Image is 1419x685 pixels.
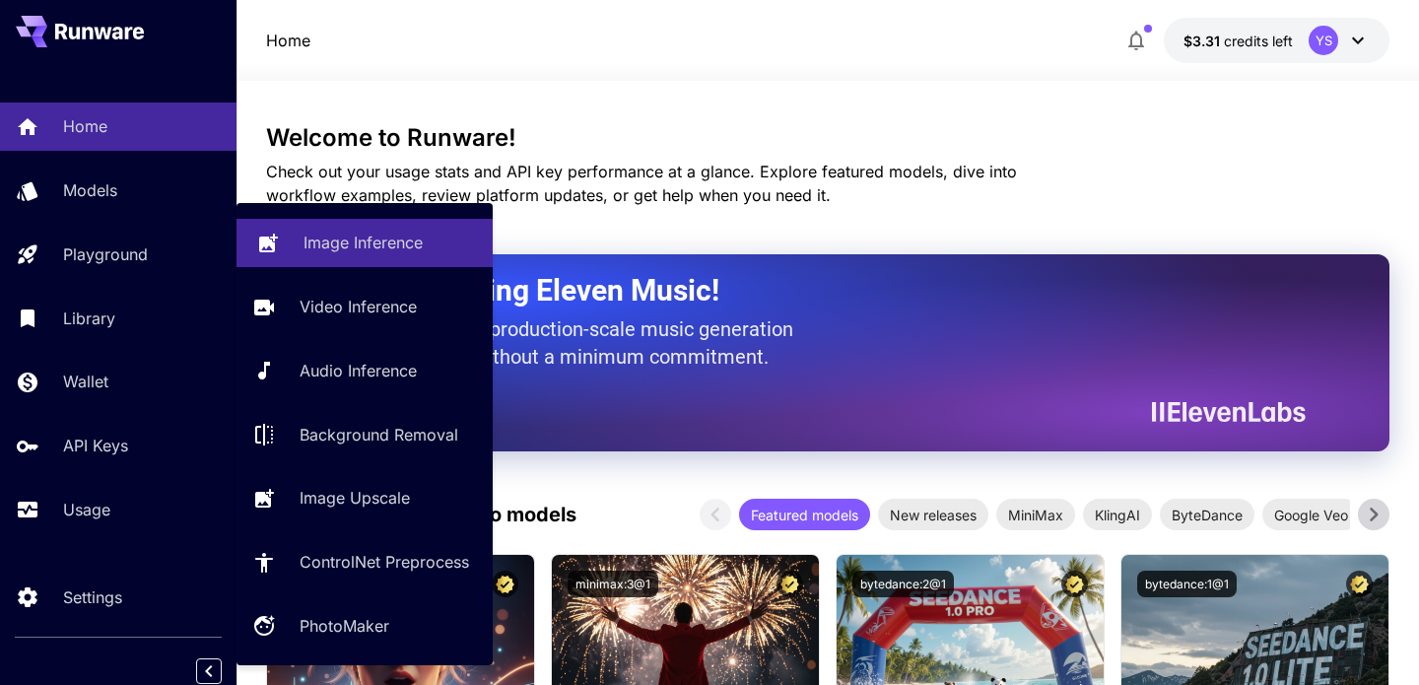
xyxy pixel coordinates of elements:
[236,474,493,522] a: Image Upscale
[266,162,1017,205] span: Check out your usage stats and API key performance at a glance. Explore featured models, dive int...
[315,272,1291,309] h2: Now Supporting Eleven Music!
[996,505,1075,525] span: MiniMax
[266,124,1389,152] h3: Welcome to Runware!
[739,505,870,525] span: Featured models
[852,571,954,597] button: bytedance:2@1
[236,410,493,458] a: Background Removal
[300,423,458,446] p: Background Removal
[1164,18,1389,63] button: $3.31226
[300,550,469,574] p: ControlNet Preprocess
[1061,571,1088,597] button: Certified Model – Vetted for best performance and includes a commercial license.
[300,486,410,510] p: Image Upscale
[1160,505,1254,525] span: ByteDance
[300,359,417,382] p: Audio Inference
[63,114,107,138] p: Home
[300,614,389,638] p: PhotoMaker
[236,347,493,395] a: Audio Inference
[1262,505,1360,525] span: Google Veo
[1224,33,1293,49] span: credits left
[1183,33,1224,49] span: $3.31
[315,315,808,371] p: The only way to get production-scale music generation from Eleven Labs without a minimum commitment.
[304,231,423,254] p: Image Inference
[196,658,222,684] button: Collapse sidebar
[266,29,310,52] p: Home
[63,434,128,457] p: API Keys
[63,370,108,393] p: Wallet
[63,307,115,330] p: Library
[236,602,493,651] a: PhotoMaker
[1083,505,1152,525] span: KlingAI
[777,571,803,597] button: Certified Model – Vetted for best performance and includes a commercial license.
[1183,31,1293,51] div: $3.31226
[568,571,658,597] button: minimax:3@1
[63,178,117,202] p: Models
[1309,26,1338,55] div: YS
[236,538,493,586] a: ControlNet Preprocess
[300,295,417,318] p: Video Inference
[1137,571,1237,597] button: bytedance:1@1
[1346,571,1373,597] button: Certified Model – Vetted for best performance and includes a commercial license.
[63,242,148,266] p: Playground
[63,498,110,521] p: Usage
[236,283,493,331] a: Video Inference
[63,585,122,609] p: Settings
[266,29,310,52] nav: breadcrumb
[236,219,493,267] a: Image Inference
[878,505,988,525] span: New releases
[492,571,518,597] button: Certified Model – Vetted for best performance and includes a commercial license.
